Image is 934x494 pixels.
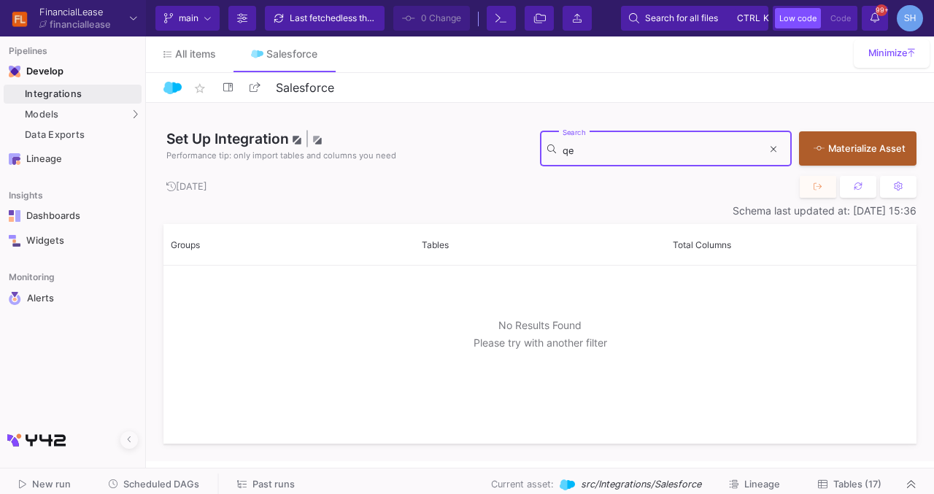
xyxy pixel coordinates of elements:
[892,5,923,31] button: SH
[830,13,851,23] span: Code
[833,479,881,490] span: Tables (17)
[265,6,385,31] button: Last fetchedless than a minute ago
[266,48,317,60] div: Salesforce
[826,8,855,28] button: Code
[32,479,71,490] span: New run
[163,176,210,198] button: [DATE]
[179,7,198,29] span: main
[9,153,20,165] img: Navigation icon
[163,205,916,217] div: Schema last updated at: [DATE] 15:36
[897,5,923,31] div: SH
[733,9,760,27] button: ctrlk
[491,477,554,491] span: Current asset:
[26,153,121,165] div: Lineage
[799,131,916,166] button: Materialize Asset
[171,239,200,250] span: Groups
[763,9,769,27] span: k
[621,6,768,31] button: Search for all filesctrlk
[422,239,449,250] span: Tables
[581,477,701,491] span: src/Integrations/Salesforce
[9,66,20,77] img: Navigation icon
[39,7,111,17] div: FinancialLease
[251,48,263,61] img: Tab icon
[341,12,432,23] span: less than a minute ago
[305,130,309,147] span: |
[191,80,209,97] mat-icon: star_border
[166,150,396,162] span: Performance tip: only import tables and columns you need
[737,9,760,27] span: ctrl
[27,292,122,305] div: Alerts
[560,477,575,493] img: Salesforce
[4,286,142,311] a: Navigation iconAlerts
[25,129,138,141] div: Data Exports
[25,88,138,100] div: Integrations
[744,479,780,490] span: Lineage
[50,20,111,29] div: financiallease
[166,181,207,192] span: [DATE]
[9,292,21,305] img: Navigation icon
[4,229,142,252] a: Navigation iconWidgets
[645,7,718,29] span: Search for all files
[4,147,142,171] a: Navigation iconLineage
[9,7,31,29] img: GqBB3sYz5Cjd0wdlerL82zSOkAwI3ybqdSLWwX09.png
[123,479,199,490] span: Scheduled DAGs
[4,85,142,104] a: Integrations
[175,48,216,60] span: All items
[563,145,763,157] input: Search for Tables, Columns, etc.
[814,142,895,155] div: Materialize Asset
[4,60,142,83] mat-expansion-panel-header: Navigation iconDevelop
[155,6,220,31] button: main
[290,7,377,29] div: Last fetched
[163,128,540,169] div: Set Up Integration
[673,239,731,250] span: Total Columns
[9,235,20,247] img: Navigation icon
[26,210,121,222] div: Dashboards
[862,6,888,31] button: 99+
[163,79,182,97] img: Logo
[4,204,142,228] a: Navigation iconDashboards
[775,8,821,28] button: Low code
[9,210,20,222] img: Navigation icon
[26,235,121,247] div: Widgets
[26,66,48,77] div: Develop
[252,479,295,490] span: Past runs
[779,13,817,23] span: Low code
[25,109,59,120] span: Models
[876,4,887,16] span: 99+
[4,126,142,144] a: Data Exports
